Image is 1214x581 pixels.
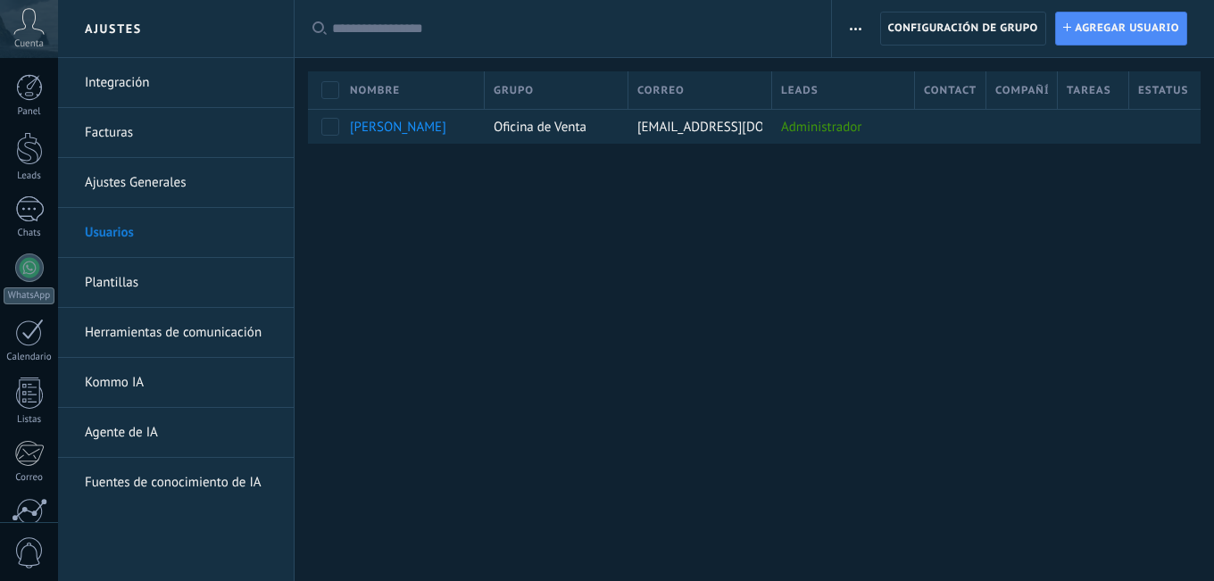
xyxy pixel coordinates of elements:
div: Leads [4,170,55,182]
li: Plantillas [58,258,294,308]
div: WhatsApp [4,287,54,304]
span: Contactos [924,82,977,99]
li: Fuentes de conocimiento de IA [58,458,294,507]
span: Correo [637,82,685,99]
button: Configuración de grupo [880,12,1046,46]
li: Herramientas de comunicación [58,308,294,358]
a: Plantillas [85,258,276,308]
div: Listas [4,414,55,426]
a: Usuarios [85,208,276,258]
div: Oficina de Venta [485,110,619,144]
span: Agregar usuario [1075,12,1179,45]
span: Ivan Paez [350,119,446,136]
a: Agente de IA [85,408,276,458]
span: Tareas [1067,82,1111,99]
li: Usuarios [58,208,294,258]
span: Configuración de grupo [888,12,1038,45]
a: Integración [85,58,276,108]
div: Panel [4,106,55,118]
a: Ajustes Generales [85,158,276,208]
li: Ajustes Generales [58,158,294,208]
div: Chats [4,228,55,239]
a: Agregar usuario [1055,12,1187,46]
div: Calendario [4,352,55,363]
a: Herramientas de comunicación [85,308,276,358]
span: Nombre [350,82,400,99]
span: Leads [781,82,819,99]
li: Kommo IA [58,358,294,408]
div: Correo [4,472,55,484]
span: [EMAIL_ADDRESS][DOMAIN_NAME] [637,119,840,136]
li: Agente de IA [58,408,294,458]
span: Compañías [995,82,1048,99]
span: Cuenta [14,38,44,50]
a: Kommo IA [85,358,276,408]
li: Integración [58,58,294,108]
a: Facturas [85,108,276,158]
span: Grupo [494,82,534,99]
li: Facturas [58,108,294,158]
span: Estatus [1138,82,1187,99]
span: Oficina de Venta [494,119,586,136]
a: Fuentes de conocimiento de IA [85,458,276,508]
div: Administrador [772,110,906,144]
